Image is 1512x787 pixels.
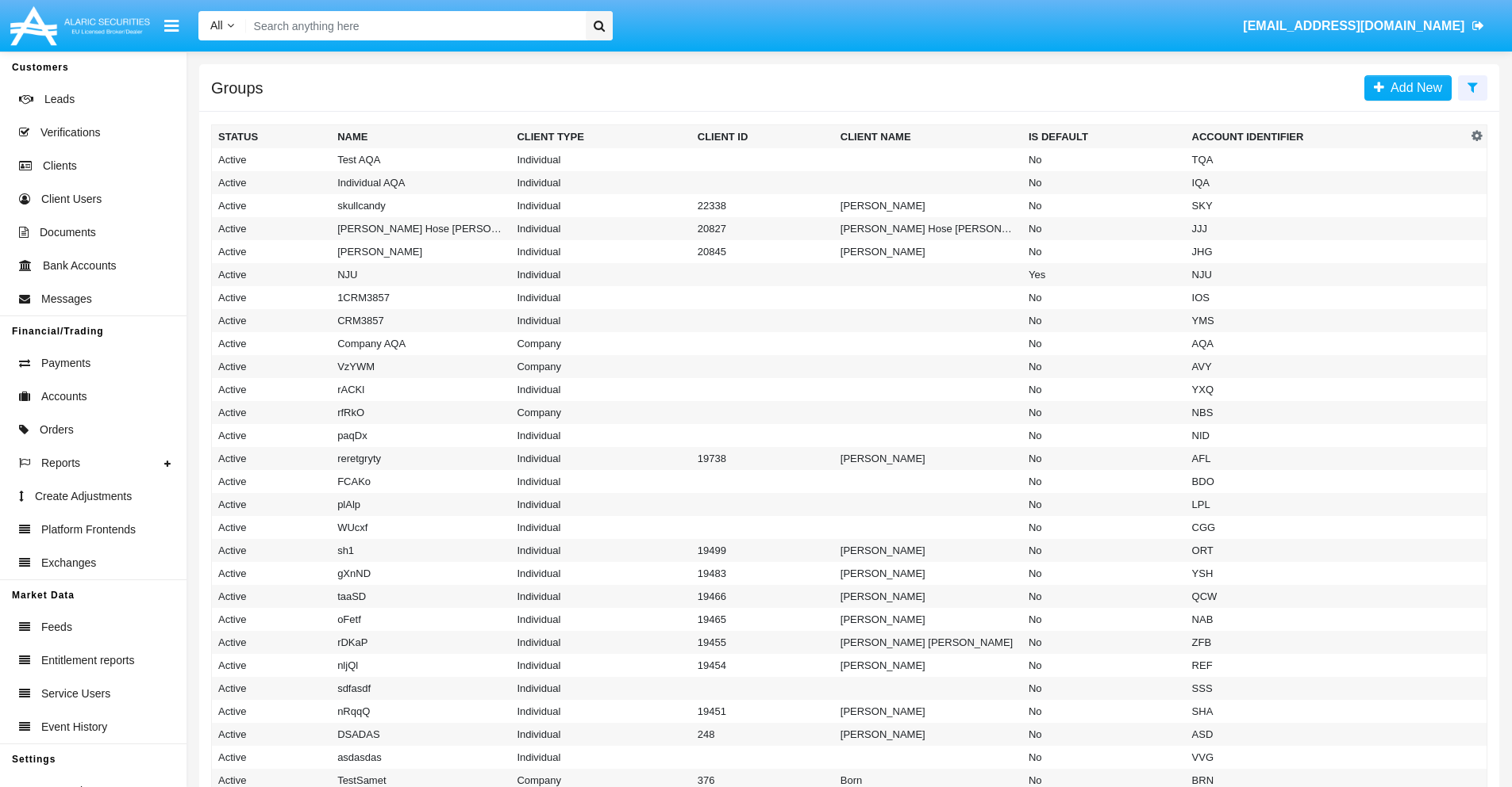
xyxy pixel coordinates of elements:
[1236,4,1492,48] a: [EMAIL_ADDRESS][DOMAIN_NAME]
[331,263,510,286] td: NJU
[834,194,1022,217] td: [PERSON_NAME]
[331,470,510,493] td: FCAKo
[1186,148,1468,171] td: TQA
[834,217,1022,240] td: [PERSON_NAME] Hose [PERSON_NAME]
[510,539,691,562] td: Individual
[1186,194,1468,217] td: SKY
[331,171,510,194] td: Individual AQA
[44,91,75,108] span: Leads
[212,654,332,677] td: Active
[834,562,1022,585] td: [PERSON_NAME]
[331,240,510,263] td: [PERSON_NAME]
[691,608,834,631] td: 19465
[1022,700,1186,723] td: No
[1186,585,1468,608] td: QCW
[212,217,332,240] td: Active
[1022,148,1186,171] td: No
[1186,286,1468,309] td: IOS
[212,355,332,378] td: Active
[331,286,510,309] td: 1CRM3857
[331,516,510,539] td: WUcxf
[41,619,72,636] span: Feeds
[691,562,834,585] td: 19483
[1022,355,1186,378] td: No
[1022,493,1186,516] td: No
[331,424,510,447] td: paqDx
[331,194,510,217] td: skullcandy
[331,677,510,700] td: sdfasdf
[691,700,834,723] td: 19451
[212,286,332,309] td: Active
[834,447,1022,470] td: [PERSON_NAME]
[510,378,691,401] td: Individual
[1022,424,1186,447] td: No
[1022,125,1186,149] th: Is Default
[331,148,510,171] td: Test AQA
[212,470,332,493] td: Active
[40,224,96,241] span: Documents
[1022,654,1186,677] td: No
[834,723,1022,746] td: [PERSON_NAME]
[510,562,691,585] td: Individual
[691,194,834,217] td: 22338
[1186,447,1468,470] td: AFL
[1186,217,1468,240] td: JJJ
[41,555,96,571] span: Exchanges
[212,562,332,585] td: Active
[212,194,332,217] td: Active
[212,539,332,562] td: Active
[35,488,132,505] span: Create Adjustments
[331,447,510,470] td: reretgryty
[212,493,332,516] td: Active
[834,700,1022,723] td: [PERSON_NAME]
[510,309,691,332] td: Individual
[1022,263,1186,286] td: Yes
[1022,194,1186,217] td: No
[1022,286,1186,309] td: No
[1384,81,1442,94] span: Add New
[212,585,332,608] td: Active
[41,355,90,372] span: Payments
[510,355,691,378] td: Company
[212,332,332,355] td: Active
[211,82,264,94] h5: Groups
[510,171,691,194] td: Individual
[510,148,691,171] td: Individual
[510,401,691,424] td: Company
[212,677,332,700] td: Active
[1022,539,1186,562] td: No
[510,263,691,286] td: Individual
[1022,378,1186,401] td: No
[834,631,1022,654] td: [PERSON_NAME] [PERSON_NAME]
[8,2,152,49] img: Logo image
[510,723,691,746] td: Individual
[331,631,510,654] td: rDKaP
[510,516,691,539] td: Individual
[212,171,332,194] td: Active
[331,562,510,585] td: gXnND
[1022,470,1186,493] td: No
[212,608,332,631] td: Active
[212,631,332,654] td: Active
[691,217,834,240] td: 20827
[1022,309,1186,332] td: No
[212,516,332,539] td: Active
[510,631,691,654] td: Individual
[41,686,110,702] span: Service Users
[198,17,246,34] a: All
[1022,401,1186,424] td: No
[1022,585,1186,608] td: No
[41,291,92,308] span: Messages
[1186,723,1468,746] td: ASD
[1022,608,1186,631] td: No
[834,608,1022,631] td: [PERSON_NAME]
[1186,171,1468,194] td: IQA
[1186,516,1468,539] td: CGG
[1022,723,1186,746] td: No
[331,746,510,769] td: asdasdas
[1186,378,1468,401] td: YXQ
[691,631,834,654] td: 19455
[331,401,510,424] td: rfRkO
[1022,240,1186,263] td: No
[1022,746,1186,769] td: No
